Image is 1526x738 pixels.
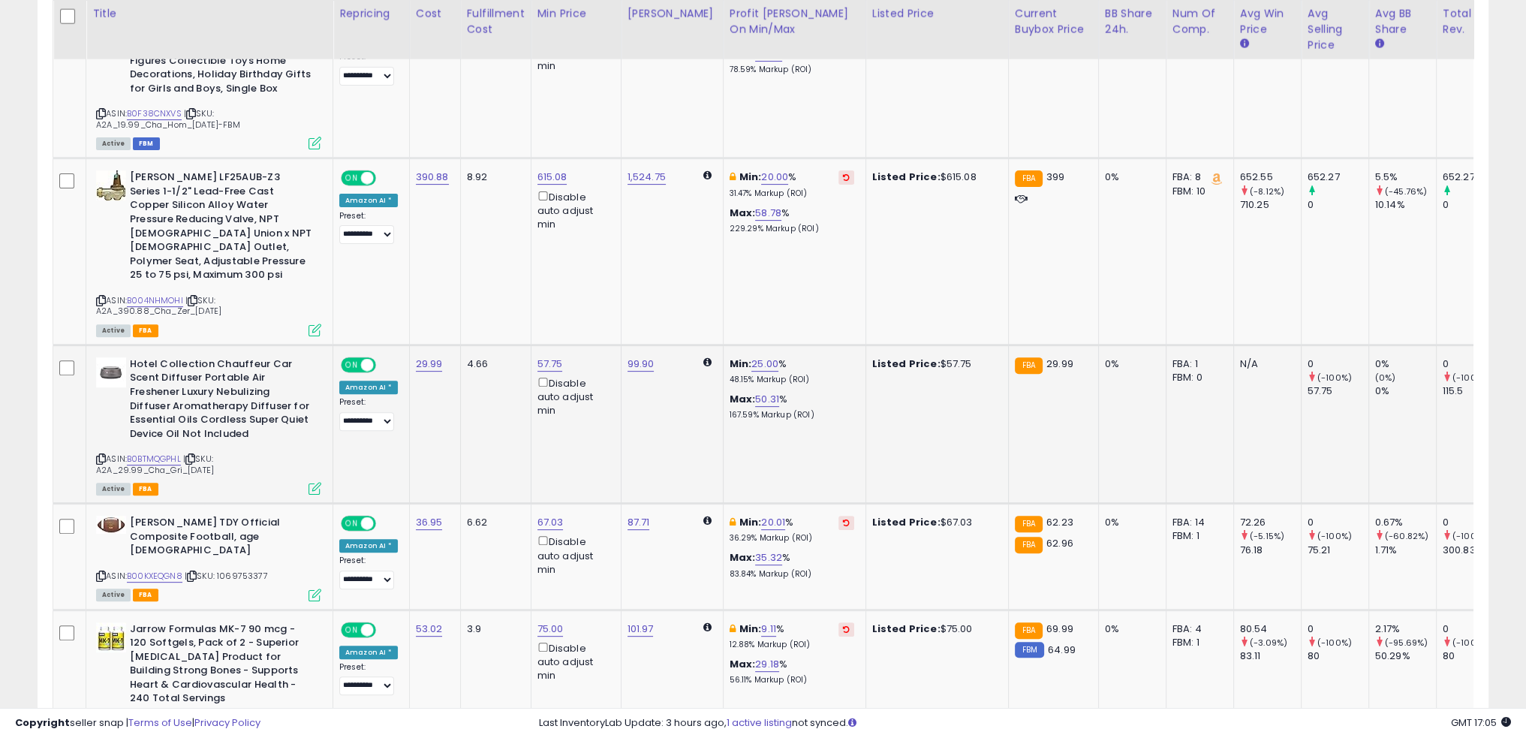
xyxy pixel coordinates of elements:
[730,657,756,671] b: Max:
[628,357,655,372] a: 99.90
[1015,516,1043,532] small: FBA
[1172,516,1222,529] div: FBA: 14
[1452,372,1487,384] small: (-100%)
[730,569,854,580] p: 83.84% Markup (ROI)
[537,357,563,372] a: 57.75
[127,570,182,583] a: B00KXEQGN8
[1385,637,1428,649] small: (-95.69%)
[1443,544,1503,557] div: 300.83
[1046,515,1073,529] span: 62.23
[1015,6,1092,38] div: Current Buybox Price
[416,170,449,185] a: 390.88
[339,194,398,207] div: Amazon AI *
[755,657,779,672] a: 29.18
[1443,6,1497,38] div: Total Rev.
[730,550,756,565] b: Max:
[339,662,398,696] div: Preset:
[127,453,181,465] a: B0BTMQGPHL
[133,483,158,496] span: FBA
[1443,357,1503,371] div: 0
[1375,6,1430,38] div: Avg BB Share
[467,357,519,371] div: 4.66
[1240,544,1301,557] div: 76.18
[374,172,398,185] span: OFF
[537,375,609,418] div: Disable auto adjust min
[537,533,609,577] div: Disable auto adjust min
[1172,185,1222,198] div: FBM: 10
[342,358,361,371] span: ON
[467,6,525,38] div: Fulfillment Cost
[872,170,941,184] b: Listed Price:
[727,715,792,730] a: 1 active listing
[1451,715,1511,730] span: 2025-09-16 17:05 GMT
[1172,371,1222,384] div: FBM: 0
[96,170,321,335] div: ASIN:
[1375,38,1384,51] small: Avg BB Share.
[1240,516,1301,529] div: 72.26
[628,515,650,530] a: 87.71
[127,294,183,307] a: B004NHMOHI
[1317,372,1352,384] small: (-100%)
[130,170,312,286] b: [PERSON_NAME] LF25AUB-Z3 Series 1-1/2" Lead-Free Cast Copper Silicon Alloy Water Pressure Reducin...
[96,137,131,150] span: All listings currently available for purchase on Amazon
[1375,649,1436,663] div: 50.29%
[872,622,997,636] div: $75.00
[194,715,260,730] a: Privacy Policy
[1452,637,1487,649] small: (-100%)
[416,357,443,372] a: 29.99
[416,622,443,637] a: 53.02
[1375,170,1436,184] div: 5.5%
[1172,357,1222,371] div: FBA: 1
[1443,170,1503,184] div: 652.27
[1046,536,1073,550] span: 62.96
[1250,185,1284,197] small: (-8.12%)
[872,515,941,529] b: Listed Price:
[1375,384,1436,398] div: 0%
[1240,622,1301,636] div: 80.54
[96,357,321,493] div: ASIN:
[730,551,854,579] div: %
[1240,170,1301,184] div: 652.55
[730,640,854,650] p: 12.88% Markup (ROI)
[1172,529,1222,543] div: FBM: 1
[537,188,609,232] div: Disable auto adjust min
[1308,622,1368,636] div: 0
[1385,185,1427,197] small: (-45.76%)
[1443,622,1503,636] div: 0
[537,6,615,22] div: Min Price
[730,393,854,420] div: %
[730,170,854,198] div: %
[339,52,398,86] div: Preset:
[1375,622,1436,636] div: 2.17%
[1375,516,1436,529] div: 0.67%
[872,516,997,529] div: $67.03
[739,515,762,529] b: Min:
[761,515,785,530] a: 20.01
[1443,649,1503,663] div: 80
[730,357,752,371] b: Min:
[1317,530,1352,542] small: (-100%)
[1308,384,1368,398] div: 57.75
[1308,516,1368,529] div: 0
[628,170,666,185] a: 1,524.75
[342,172,361,185] span: ON
[1452,530,1487,542] small: (-100%)
[1250,530,1284,542] small: (-5.15%)
[730,375,854,385] p: 48.15% Markup (ROI)
[628,622,654,637] a: 101.97
[1250,637,1287,649] small: (-3.09%)
[872,170,997,184] div: $615.08
[133,589,158,601] span: FBA
[872,622,941,636] b: Listed Price:
[730,188,854,199] p: 31.47% Markup (ROI)
[96,170,126,200] img: 514y4LBHtlL._SL40_.jpg
[539,716,1511,730] div: Last InventoryLab Update: 3 hours ago, not synced.
[96,357,126,387] img: 21dOK7NIo8L._SL40_.jpg
[1172,170,1222,184] div: FBA: 8
[1172,6,1227,38] div: Num of Comp.
[1385,530,1428,542] small: (-60.82%)
[1046,357,1073,371] span: 29.99
[96,107,240,130] span: | SKU: A2A_19.99_Cha_Hom_[DATE]-FBM
[127,107,182,120] a: B0F38CNXVS
[730,47,854,75] div: %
